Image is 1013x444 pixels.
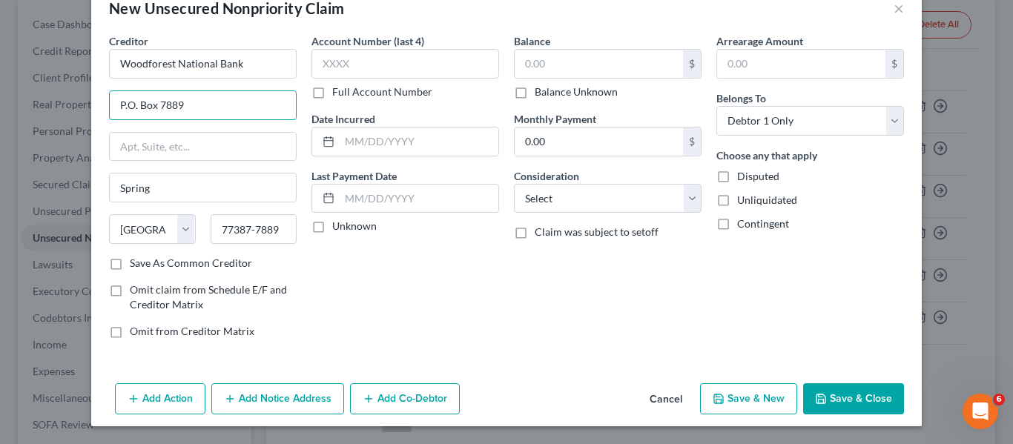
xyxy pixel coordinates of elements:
[803,383,904,414] button: Save & Close
[130,256,252,271] label: Save As Common Creditor
[716,33,803,49] label: Arrearage Amount
[332,85,432,99] label: Full Account Number
[683,50,701,78] div: $
[993,394,1005,405] span: 6
[514,168,579,184] label: Consideration
[311,33,424,49] label: Account Number (last 4)
[683,127,701,156] div: $
[535,225,659,238] span: Claim was subject to setoff
[340,127,498,156] input: MM/DD/YYYY
[109,49,297,79] input: Search creditor by name...
[514,33,550,49] label: Balance
[737,170,779,182] span: Disputed
[716,92,766,105] span: Belongs To
[130,283,287,311] span: Omit claim from Schedule E/F and Creditor Matrix
[737,193,797,206] span: Unliquidated
[110,133,296,161] input: Apt, Suite, etc...
[115,383,205,414] button: Add Action
[716,148,817,163] label: Choose any that apply
[130,325,254,337] span: Omit from Creditor Matrix
[638,385,694,414] button: Cancel
[311,168,397,184] label: Last Payment Date
[340,185,498,213] input: MM/DD/YYYY
[332,219,377,233] label: Unknown
[885,50,903,78] div: $
[963,394,998,429] iframe: Intercom live chat
[110,173,296,202] input: Enter city...
[350,383,460,414] button: Add Co-Debtor
[211,383,344,414] button: Add Notice Address
[110,91,296,119] input: Enter address...
[737,217,789,230] span: Contingent
[211,214,297,244] input: Enter zip...
[109,35,148,47] span: Creditor
[717,50,885,78] input: 0.00
[700,383,797,414] button: Save & New
[535,85,618,99] label: Balance Unknown
[311,111,375,127] label: Date Incurred
[515,50,683,78] input: 0.00
[311,49,499,79] input: XXXX
[514,111,596,127] label: Monthly Payment
[515,127,683,156] input: 0.00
